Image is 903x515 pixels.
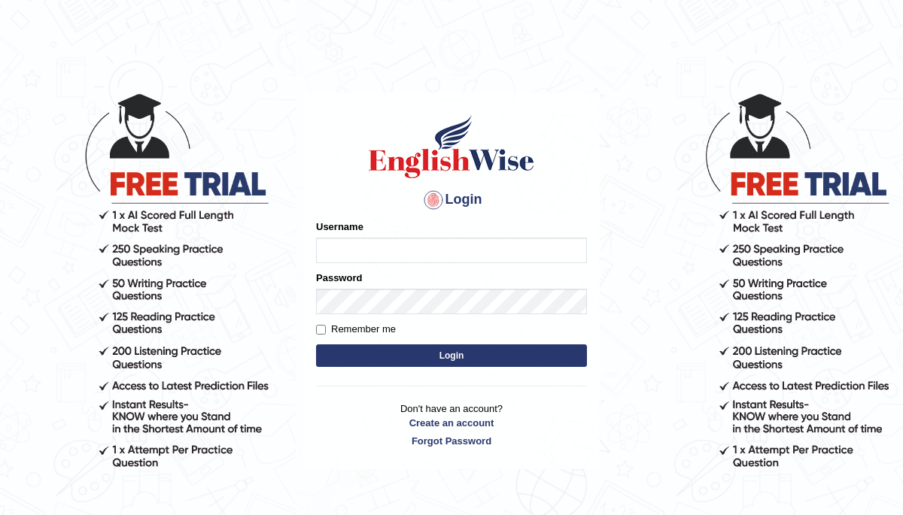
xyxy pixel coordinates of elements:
label: Password [316,271,362,285]
img: Logo of English Wise sign in for intelligent practice with AI [366,113,537,180]
p: Don't have an account? [316,401,587,448]
h4: Login [316,188,587,212]
input: Remember me [316,325,326,335]
a: Forgot Password [316,434,587,448]
a: Create an account [316,416,587,430]
label: Username [316,220,363,234]
button: Login [316,344,587,367]
label: Remember me [316,322,396,337]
